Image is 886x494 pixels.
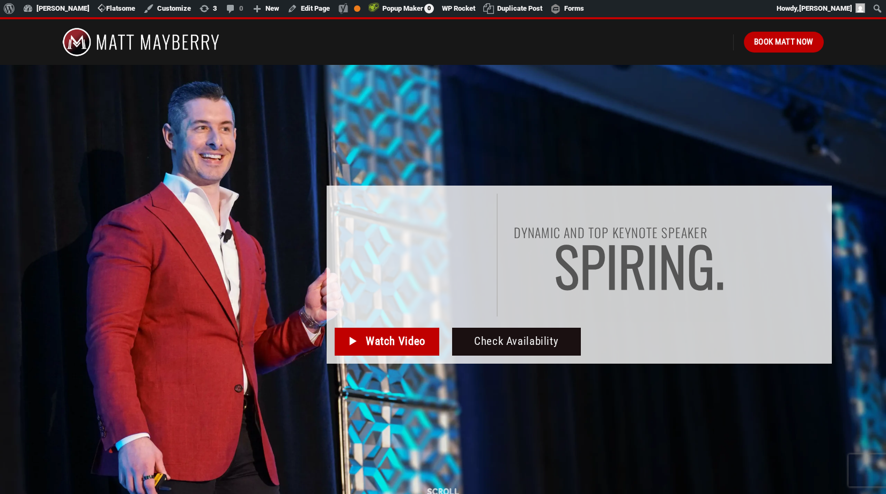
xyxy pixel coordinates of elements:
span: [PERSON_NAME] [799,4,852,12]
a: Book Matt Now [744,32,824,52]
a: Check Availability [452,328,581,356]
span: Book Matt Now [754,35,814,48]
a: Watch Video [335,328,439,356]
span: Check Availability [474,333,558,350]
span: Watch Video [366,333,425,350]
span: 0 [424,4,434,13]
img: Matt Mayberry [62,19,219,65]
div: OK [354,5,360,12]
